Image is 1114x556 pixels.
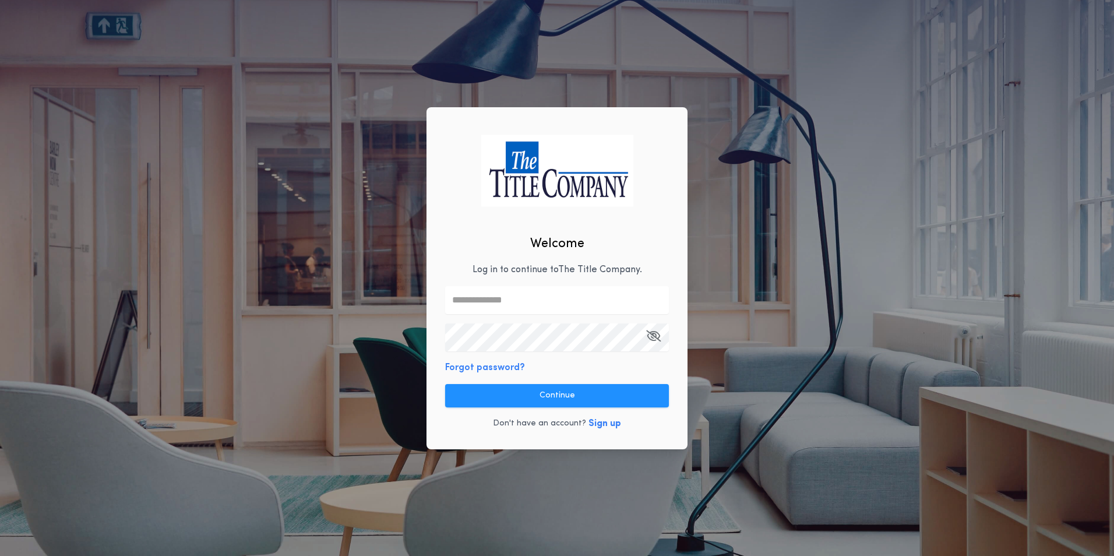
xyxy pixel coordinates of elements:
[588,417,621,431] button: Sign up
[481,135,633,206] img: logo
[445,384,669,407] button: Continue
[493,418,586,430] p: Don't have an account?
[530,234,584,254] h2: Welcome
[473,263,642,277] p: Log in to continue to The Title Company .
[445,361,525,375] button: Forgot password?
